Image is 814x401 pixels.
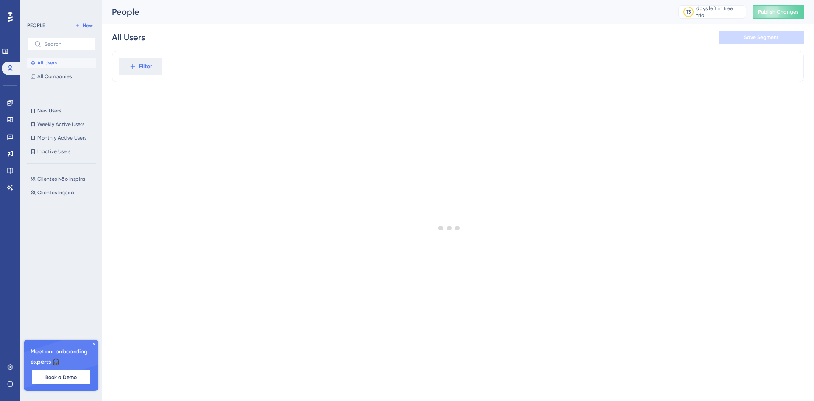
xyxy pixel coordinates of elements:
[37,73,72,80] span: All Companies
[27,188,101,198] button: Clientes Inspira
[37,59,57,66] span: All Users
[112,6,657,18] div: People
[686,8,691,15] div: 13
[27,133,96,143] button: Monthly Active Users
[744,34,779,41] span: Save Segment
[37,121,84,128] span: Weekly Active Users
[27,106,96,116] button: New Users
[27,58,96,68] button: All Users
[758,8,799,15] span: Publish Changes
[27,71,96,81] button: All Companies
[696,5,743,19] div: days left in free trial
[27,146,96,157] button: Inactive Users
[112,31,145,43] div: All Users
[27,22,45,29] div: PEOPLE
[31,347,92,367] span: Meet our onboarding experts 🎧
[45,41,89,47] input: Search
[37,107,61,114] span: New Users
[719,31,804,44] button: Save Segment
[37,135,86,141] span: Monthly Active Users
[37,148,70,155] span: Inactive Users
[27,119,96,129] button: Weekly Active Users
[37,189,74,196] span: Clientes Inspira
[72,20,96,31] button: New
[32,370,90,384] button: Book a Demo
[83,22,93,29] span: New
[753,5,804,19] button: Publish Changes
[45,374,77,381] span: Book a Demo
[37,176,85,182] span: Clientes Não Inspira
[27,174,101,184] button: Clientes Não Inspira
